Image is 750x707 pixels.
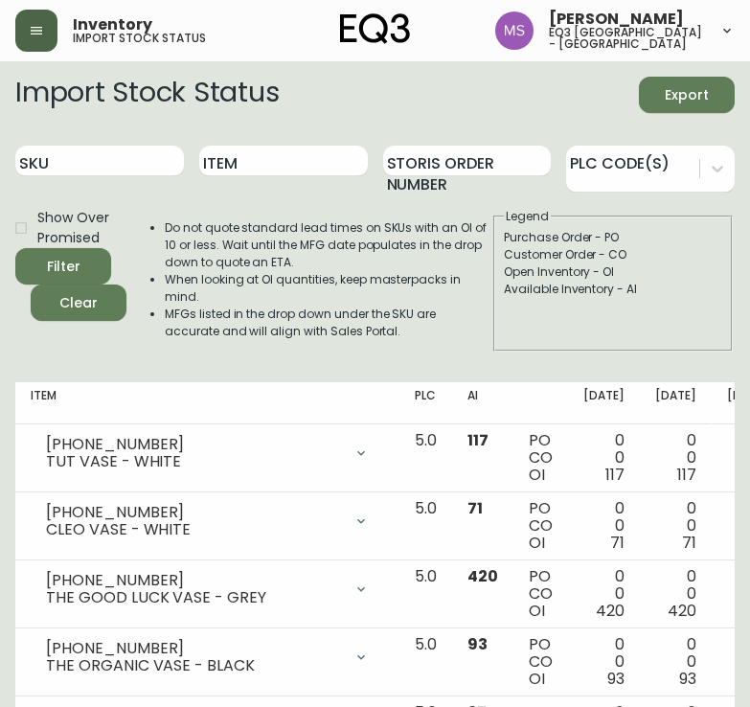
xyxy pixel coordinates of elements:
div: [PHONE_NUMBER] [46,504,342,521]
div: 0 0 [583,568,625,620]
div: [PHONE_NUMBER]CLEO VASE - WHITE [31,500,384,542]
div: Available Inventory - AI [504,281,722,298]
span: 117 [605,464,625,486]
span: 93 [607,668,625,690]
th: PLC [399,382,452,424]
div: Customer Order - CO [504,246,722,263]
div: THE ORGANIC VASE - BLACK [46,657,342,674]
span: 420 [467,565,498,587]
img: 1b6e43211f6f3cc0b0729c9049b8e7af [495,11,534,50]
div: PO CO [529,432,553,484]
div: Filter [47,255,80,279]
div: [PHONE_NUMBER] [46,572,342,589]
span: [PERSON_NAME] [549,11,684,27]
div: Purchase Order - PO [504,229,722,246]
div: 0 0 [655,636,696,688]
div: PO CO [529,568,553,620]
div: PO CO [529,500,553,552]
span: Export [654,83,719,107]
div: TUT VASE - WHITE [46,453,342,470]
th: AI [452,382,513,424]
span: 93 [467,633,488,655]
span: Inventory [73,17,152,33]
th: [DATE] [640,382,712,424]
span: 117 [467,429,489,451]
th: Item [15,382,399,424]
legend: Legend [504,208,551,225]
div: [PHONE_NUMBER]THE GOOD LUCK VASE - GREY [31,568,384,610]
div: 0 0 [583,432,625,484]
span: 71 [610,532,625,554]
span: 117 [677,464,696,486]
td: 5.0 [399,492,452,560]
div: 0 0 [655,568,696,620]
div: [PHONE_NUMBER]TUT VASE - WHITE [31,432,384,474]
div: Open Inventory - OI [504,263,722,281]
span: OI [529,464,545,486]
td: 5.0 [399,560,452,628]
span: Show Over Promised [37,208,111,248]
span: 93 [679,668,696,690]
th: [DATE] [568,382,640,424]
span: OI [529,668,545,690]
img: logo [340,13,411,44]
button: Clear [31,285,126,321]
button: Export [639,77,735,113]
div: PO CO [529,636,553,688]
span: 420 [596,600,625,622]
li: Do not quote standard lead times on SKUs with an OI of 10 or less. Wait until the MFG date popula... [165,219,491,271]
span: 71 [467,497,483,519]
span: 71 [682,532,696,554]
div: 0 0 [655,432,696,484]
div: [PHONE_NUMBER] [46,436,342,453]
span: OI [529,532,545,554]
td: 5.0 [399,628,452,696]
span: Clear [46,291,111,315]
li: When looking at OI quantities, keep masterpacks in mind. [165,271,491,306]
div: 0 0 [583,636,625,688]
h5: eq3 [GEOGRAPHIC_DATA] - [GEOGRAPHIC_DATA] [549,27,704,50]
span: 420 [668,600,696,622]
h5: import stock status [73,33,206,44]
h2: Import Stock Status [15,77,279,113]
span: OI [529,600,545,622]
div: [PHONE_NUMBER]THE ORGANIC VASE - BLACK [31,636,384,678]
div: [PHONE_NUMBER] [46,640,342,657]
td: 5.0 [399,424,452,492]
div: CLEO VASE - WHITE [46,521,342,538]
div: THE GOOD LUCK VASE - GREY [46,589,342,606]
li: MFGs listed in the drop down under the SKU are accurate and will align with Sales Portal. [165,306,491,340]
div: 0 0 [583,500,625,552]
div: 0 0 [655,500,696,552]
button: Filter [15,248,111,285]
